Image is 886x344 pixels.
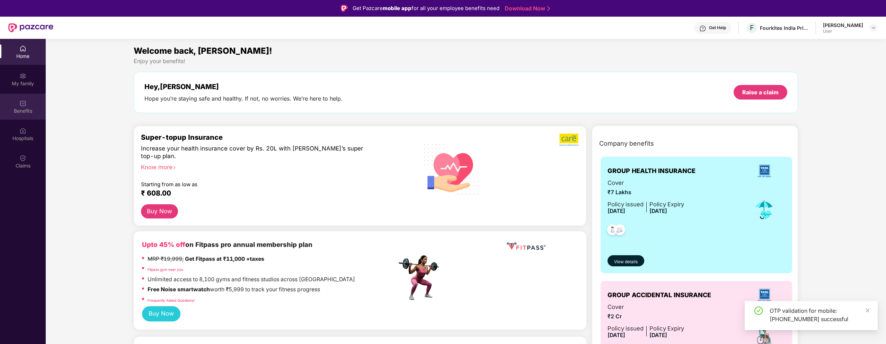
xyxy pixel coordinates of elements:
[871,25,876,31] img: svg+xml;base64,PHN2ZyBpZD0iRHJvcGRvd24tMzJ4MzIiIHhtbG5zPSJodHRwOi8vd3d3LnczLm9yZy8yMDAwL3N2ZyIgd2...
[19,100,26,107] img: svg+xml;base64,PHN2ZyBpZD0iQmVuZWZpdHMiIHhtbG5zPSJodHRwOi8vd3d3LnczLm9yZy8yMDAwL3N2ZyIgd2lkdGg9Ij...
[185,256,264,262] strong: Get Fitpass at ₹11,000 +taxes
[141,204,178,218] button: Buy Now
[604,222,621,239] img: svg+xml;base64,PHN2ZyB4bWxucz0iaHR0cDovL3d3dy53My5vcmcvMjAwMC9zdmciIHdpZHRoPSI0OC45NDMiIGhlaWdodD...
[144,95,343,102] div: Hope you’re staying safe and healthy. If not, no worries. We’re here to help.
[148,286,210,293] strong: Free Noise smartwatch
[608,290,711,300] span: GROUP ACCIDENTAL INSURANCE
[19,127,26,134] img: svg+xml;base64,PHN2ZyBpZD0iSG9zcGl0YWxzIiB4bWxucz0iaHR0cDovL3d3dy53My5vcmcvMjAwMC9zdmciIHdpZHRoPS...
[608,208,625,214] span: [DATE]
[148,285,320,294] p: worth ₹5,999 to track your fitness progress
[19,45,26,52] img: svg+xml;base64,PHN2ZyBpZD0iSG9tZSIgeG1sbnM9Imh0dHA6Ly93d3cudzMub3JnLzIwMDAvc3ZnIiB3aWR0aD0iMjAiIG...
[823,22,863,28] div: [PERSON_NAME]
[19,72,26,79] img: svg+xml;base64,PHN2ZyB3aWR0aD0iMjAiIGhlaWdodD0iMjAiIHZpZXdCb3g9IjAgMCAyMCAyMCIgZmlsbD0ibm9uZSIgeG...
[755,162,774,180] img: insurerLogo
[754,307,763,315] span: check-circle
[341,5,348,12] img: Logo
[142,306,180,321] button: Buy Now
[608,332,625,338] span: [DATE]
[611,222,628,239] img: svg+xml;base64,PHN2ZyB4bWxucz0iaHR0cDovL3d3dy53My5vcmcvMjAwMC9zdmciIHdpZHRoPSI0OC45NDMiIGhlaWdodD...
[134,58,798,65] div: Enjoy your benefits!
[709,25,726,31] div: Get Help
[144,83,343,91] div: Hey, [PERSON_NAME]
[141,145,367,160] div: Increase your health insurance cover by Rs. 20L with [PERSON_NAME]’s super top-up plan.
[608,188,684,197] span: ₹7 Lakhs
[559,133,579,146] img: b5dec4f62d2307b9de63beb79f102df3.png
[141,181,367,186] div: Starting from as low as
[134,46,272,56] span: Welcome back, [PERSON_NAME]!
[770,307,869,323] div: OTP validation for mobile: [PHONE_NUMBER] successful
[505,240,547,252] img: fppp.png
[148,267,183,272] a: Fitpass gym near you
[148,298,195,302] a: Frequently Asked Questions!
[649,200,684,209] div: Policy Expiry
[755,286,774,304] img: insurerLogo
[547,5,550,12] img: Stroke
[141,133,397,141] div: Super-topup Insurance
[383,5,411,11] strong: mobile app
[649,332,667,338] span: [DATE]
[505,5,548,12] a: Download Now
[699,25,706,32] img: svg+xml;base64,PHN2ZyBpZD0iSGVscC0zMngzMiIgeG1sbnM9Imh0dHA6Ly93d3cudzMub3JnLzIwMDAvc3ZnIiB3aWR0aD...
[142,241,185,249] b: Upto 45% off
[750,24,754,32] span: F
[148,275,355,284] p: Unlimited access to 8,100 gyms and fitness studios across [GEOGRAPHIC_DATA]
[865,308,870,313] span: close
[608,312,684,321] span: ₹2 Cr
[608,178,684,187] span: Cover
[608,255,644,266] button: View details
[172,166,176,170] span: right
[418,135,485,202] img: svg+xml;base64,PHN2ZyB4bWxucz0iaHR0cDovL3d3dy53My5vcmcvMjAwMC9zdmciIHhtbG5zOnhsaW5rPSJodHRwOi8vd3...
[753,198,776,221] img: icon
[142,241,312,249] b: on Fitpass pro annual membership plan
[742,88,779,96] div: Raise a claim
[608,200,644,209] div: Policy issued
[649,208,667,214] span: [DATE]
[141,163,392,168] div: Know more
[760,25,808,31] div: Fourkites India Private Limited
[608,166,695,176] span: GROUP HEALTH INSURANCE
[608,324,644,333] div: Policy issued
[823,28,863,34] div: User
[397,253,445,302] img: fpp.png
[614,259,638,265] span: View details
[141,189,390,197] div: ₹ 608.00
[649,324,684,333] div: Policy Expiry
[608,302,684,311] span: Cover
[148,256,184,262] del: MRP ₹19,999,
[19,155,26,162] img: svg+xml;base64,PHN2ZyBpZD0iQ2xhaW0iIHhtbG5zPSJodHRwOi8vd3d3LnczLm9yZy8yMDAwL3N2ZyIgd2lkdGg9IjIwIi...
[599,139,654,148] span: Company benefits
[8,23,53,32] img: New Pazcare Logo
[353,4,499,12] div: Get Pazcare for all your employee benefits need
